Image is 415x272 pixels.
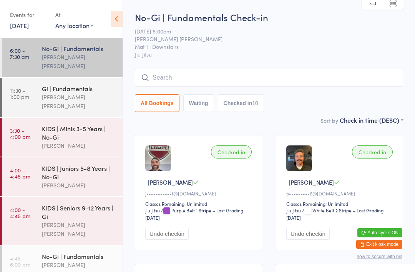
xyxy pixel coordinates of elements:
div: [PERSON_NAME] [PERSON_NAME] [42,220,116,238]
div: Jiu Jitsu [286,207,301,214]
div: Classes Remaining: Unlimited [286,200,395,207]
div: [PERSON_NAME] [PERSON_NAME] [42,53,116,70]
time: 6:00 - 7:30 am [10,47,29,60]
div: At [55,8,93,21]
img: image1710542586.png [145,145,171,171]
img: image1749449093.png [286,145,312,171]
span: [PERSON_NAME] [PERSON_NAME] [135,35,391,43]
button: how to secure with pin [357,254,402,259]
span: Mat 1 | Downstairs [135,43,391,50]
div: KIDS | Juniors 5-8 Years | No-Gi [42,164,116,181]
button: Undo checkin [145,228,189,240]
a: 4:00 -4:45 pmKIDS | Seniors 9-12 Years | Gi[PERSON_NAME] [PERSON_NAME] [2,197,123,245]
a: 11:30 -1:00 pmGi | Fundamentals[PERSON_NAME] [PERSON_NAME] [2,78,123,117]
div: KIDS | Minis 3-5 Years | No-Gi [42,124,116,141]
span: [PERSON_NAME] [289,178,334,186]
time: 4:45 - 6:00 pm [10,255,30,267]
button: Checked in10 [218,94,264,112]
div: Checked in [352,145,393,159]
h2: No-Gi | Fundamentals Check-in [135,11,403,23]
div: Check in time (DESC) [340,116,403,124]
div: [PERSON_NAME] [PERSON_NAME] [42,93,116,110]
div: Events for [10,8,48,21]
time: 4:00 - 4:45 pm [10,207,30,219]
a: 3:30 -4:00 pmKIDS | Minis 3-5 Years | No-Gi[PERSON_NAME] [2,118,123,157]
div: No-Gi | Fundamentals [42,252,116,260]
button: Auto-cycle: ON [357,228,402,237]
div: KIDS | Seniors 9-12 Years | Gi [42,204,116,220]
span: Jiu Jitsu [135,50,403,58]
input: Search [135,69,403,87]
a: 6:00 -7:30 amNo-Gi | Fundamentals[PERSON_NAME] [PERSON_NAME] [2,38,123,77]
span: [PERSON_NAME] [148,178,193,186]
time: 11:30 - 1:00 pm [10,87,29,100]
span: [DATE] 6:00am [135,27,391,35]
div: [PERSON_NAME] [42,141,116,150]
time: 4:00 - 4:45 pm [10,167,30,179]
button: Exit kiosk mode [356,240,402,249]
div: Classes Remaining: Unlimited [145,200,254,207]
time: 3:30 - 4:00 pm [10,127,30,140]
span: / Purple Belt 1 Stripe – Last Grading [DATE] [145,207,243,221]
div: [PERSON_NAME] [42,181,116,190]
button: Waiting [183,94,214,112]
div: 10 [252,100,258,106]
span: / White Belt 2 Stripe – Last Grading [DATE] [286,207,383,221]
label: Sort by [320,117,338,124]
a: 4:00 -4:45 pmKIDS | Juniors 5-8 Years | No-Gi[PERSON_NAME] [2,157,123,196]
button: Undo checkin [286,228,330,240]
div: j•••••••••••t@[DOMAIN_NAME] [145,190,254,197]
div: No-Gi | Fundamentals [42,44,116,53]
div: Jiu Jitsu [145,207,160,214]
div: Gi | Fundamentals [42,84,116,93]
div: Checked in [211,145,252,159]
button: All Bookings [135,94,179,112]
div: Any location [55,21,93,30]
a: [DATE] [10,21,29,30]
div: b•••••••••6@[DOMAIN_NAME] [286,190,395,197]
